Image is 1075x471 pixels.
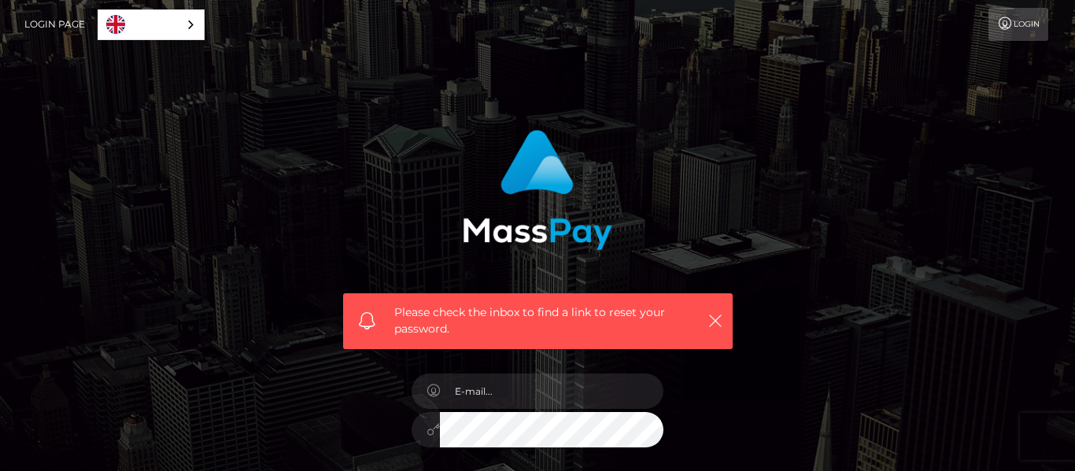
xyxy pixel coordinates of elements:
img: MassPay Login [463,130,612,250]
input: E-mail... [440,373,663,409]
div: Language [98,9,205,40]
aside: Language selected: English [98,9,205,40]
span: Please check the inbox to find a link to reset your password. [394,304,682,337]
a: Login [988,8,1048,41]
a: Login Page [24,8,85,41]
a: English [98,10,204,39]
